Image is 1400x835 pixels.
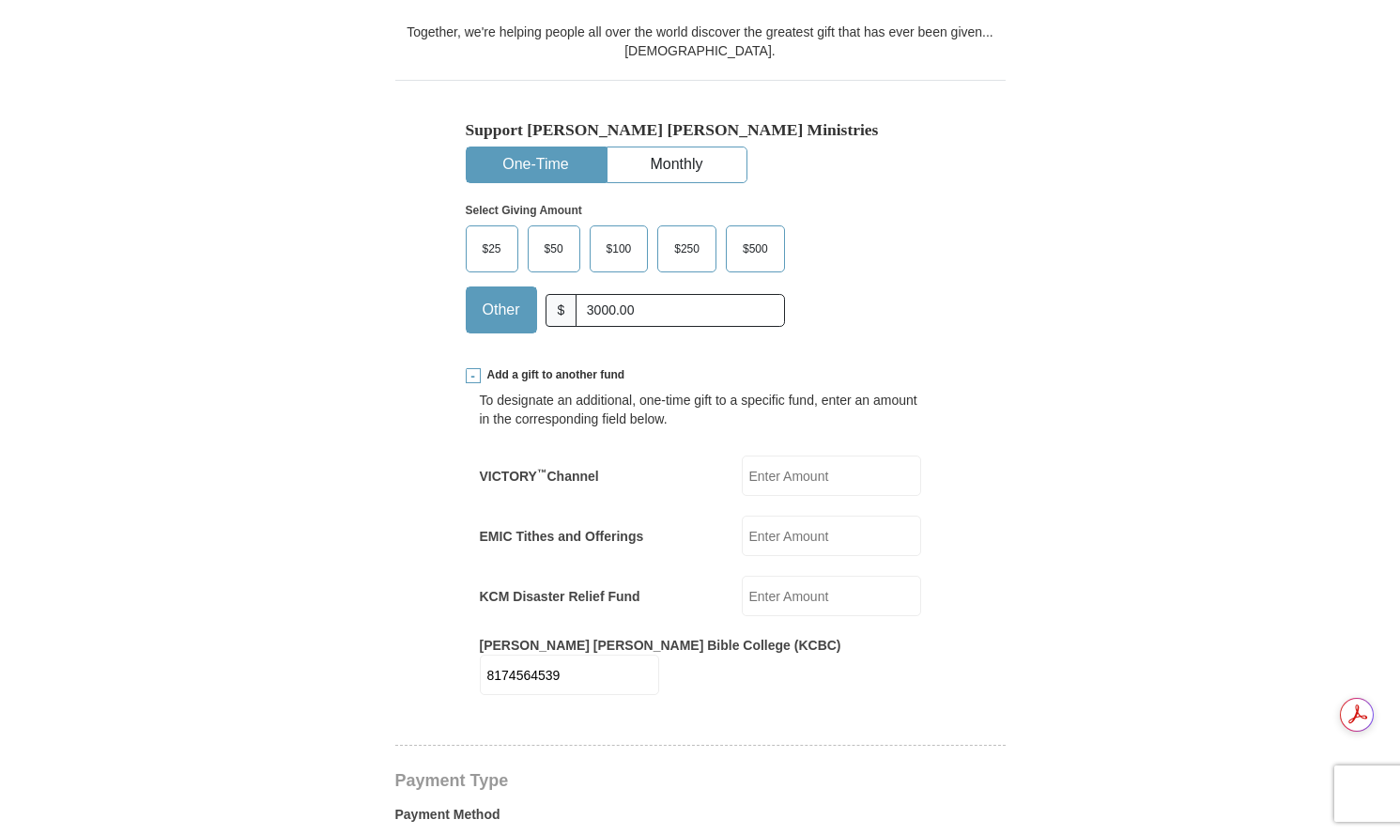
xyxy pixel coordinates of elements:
[546,294,577,327] span: $
[742,516,921,556] input: Enter Amount
[480,587,640,606] label: KCM Disaster Relief Fund
[467,147,606,182] button: One-Time
[733,235,777,263] span: $500
[535,235,573,263] span: $50
[742,576,921,616] input: Enter Amount
[473,235,511,263] span: $25
[395,773,1006,788] h4: Payment Type
[480,527,644,546] label: EMIC Tithes and Offerings
[537,467,547,478] sup: ™
[395,23,1006,60] div: Together, we're helping people all over the world discover the greatest gift that has ever been g...
[466,204,582,217] strong: Select Giving Amount
[480,391,921,428] div: To designate an additional, one-time gift to a specific fund, enter an amount in the correspondin...
[480,636,841,655] label: [PERSON_NAME] [PERSON_NAME] Bible College (KCBC)
[597,235,641,263] span: $100
[473,296,530,324] span: Other
[480,467,599,486] label: VICTORY Channel
[576,294,784,327] input: Other Amount
[466,120,935,140] h5: Support [PERSON_NAME] [PERSON_NAME] Ministries
[481,367,625,383] span: Add a gift to another fund
[480,655,659,695] input: Enter Amount
[608,147,746,182] button: Monthly
[665,235,709,263] span: $250
[395,805,1006,833] label: Payment Method
[742,456,921,496] input: Enter Amount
